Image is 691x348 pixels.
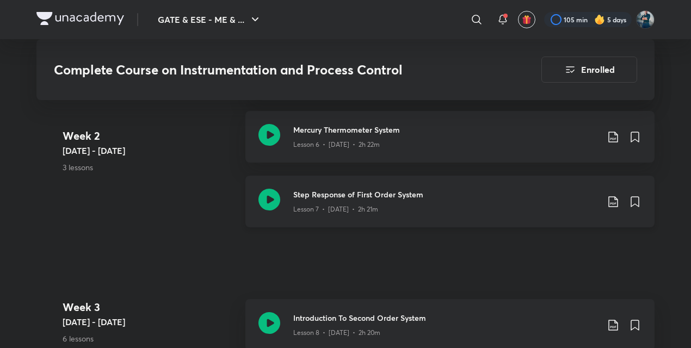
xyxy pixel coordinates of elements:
a: Mercury Thermometer SystemLesson 6 • [DATE] • 2h 22m [245,111,655,176]
p: 6 lessons [63,333,237,344]
h4: Week 3 [63,299,237,315]
h3: Complete Course on Instrumentation and Process Control [54,62,480,78]
p: Lesson 6 • [DATE] • 2h 22m [293,140,380,150]
img: Company Logo [36,12,124,25]
img: streak [594,14,605,25]
a: Company Logo [36,12,124,28]
button: GATE & ESE - ME & ... [151,9,268,30]
a: Step Response of First Order SystemLesson 7 • [DATE] • 2h 21m [245,176,655,240]
p: 3 lessons [63,161,237,173]
img: Vinay Upadhyay [636,10,655,29]
h4: Week 2 [63,128,237,144]
h5: [DATE] - [DATE] [63,315,237,328]
h3: Mercury Thermometer System [293,124,598,135]
h5: [DATE] - [DATE] [63,144,237,157]
p: Lesson 7 • [DATE] • 2h 21m [293,204,378,214]
h3: Step Response of First Order System [293,189,598,200]
button: Enrolled [541,57,637,83]
img: avatar [522,15,532,24]
p: Lesson 8 • [DATE] • 2h 20m [293,328,380,338]
h3: Introduction To Second Order System [293,312,598,324]
button: avatar [518,11,535,28]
